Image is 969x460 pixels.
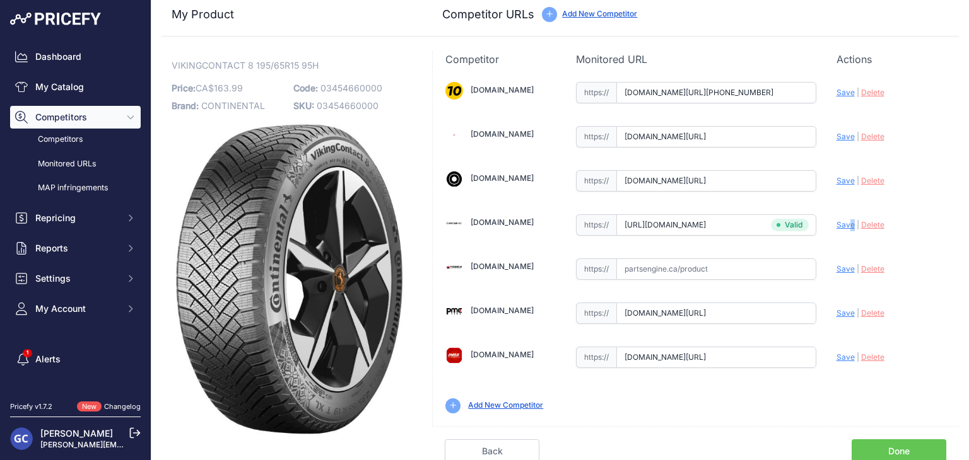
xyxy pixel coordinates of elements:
input: pmctire.com/product [616,302,816,324]
span: 163.99 [214,83,243,93]
span: Save [837,132,855,141]
a: [PERSON_NAME][EMAIL_ADDRESS][PERSON_NAME][DOMAIN_NAME] [40,440,297,449]
span: Delete [861,308,884,318]
span: Delete [861,220,884,229]
nav: Sidebar [10,45,141,418]
span: SKU: [293,100,314,111]
span: https:// [576,170,616,192]
span: Delete [861,176,884,185]
a: [DOMAIN_NAME] [471,217,534,227]
span: https:// [576,214,616,236]
span: | [857,308,859,318]
a: [DOMAIN_NAME] [471,350,534,359]
span: | [857,176,859,185]
span: Save [837,308,855,318]
button: Repricing [10,207,141,229]
span: Reports [35,242,118,255]
button: Settings [10,267,141,290]
input: partsengine.ca/product [616,258,816,280]
a: Dashboard [10,45,141,68]
span: | [857,220,859,229]
span: Price: [172,83,196,93]
a: Monitored URLs [10,153,141,175]
a: My Catalog [10,76,141,98]
button: My Account [10,297,141,320]
span: https:// [576,82,616,103]
button: Reports [10,237,141,260]
p: Monitored URL [576,52,816,67]
span: | [857,132,859,141]
span: | [857,264,859,273]
span: https:// [576,258,616,280]
span: | [857,352,859,362]
span: Delete [861,132,884,141]
a: [DOMAIN_NAME] [471,173,534,183]
p: CA$ [172,79,286,97]
input: 1010tires.com/product [616,82,816,103]
span: Save [837,176,855,185]
input: 4pneus.ca/product [616,126,816,147]
span: 03454660000 [317,100,379,111]
span: | [857,88,859,97]
a: Changelog [104,402,141,411]
h3: My Product [172,6,407,23]
a: [DOMAIN_NAME] [471,262,534,271]
h3: Competitor URLs [442,6,534,23]
button: Competitors [10,106,141,129]
input: canadawheels.ca/product [616,214,816,236]
span: https:// [576,126,616,147]
a: [DOMAIN_NAME] [471,306,534,315]
span: Save [837,352,855,362]
a: Alerts [10,348,141,371]
span: https:// [576,302,616,324]
a: [DOMAIN_NAME] [471,129,534,139]
input: pneusarabais.com/product [616,347,816,368]
a: [DOMAIN_NAME] [471,85,534,95]
span: Delete [861,88,884,97]
a: [PERSON_NAME] [40,428,113,439]
a: Competitors [10,129,141,151]
span: Delete [861,264,884,273]
input: blackcircles.ca/product [616,170,816,192]
span: Repricing [35,212,118,224]
div: Pricefy v1.7.2 [10,401,52,412]
span: Save [837,220,855,229]
span: CONTINENTAL [201,100,265,111]
span: https:// [576,347,616,368]
span: Save [837,264,855,273]
a: Add New Competitor [562,9,637,18]
span: 03454660000 [320,83,382,93]
p: Competitor [445,52,555,67]
span: Brand: [172,100,199,111]
span: Save [837,88,855,97]
a: MAP infringements [10,177,141,199]
p: Actions [837,52,946,67]
span: Delete [861,352,884,362]
img: Pricefy Logo [10,13,101,25]
span: Settings [35,272,118,285]
span: VIKINGCONTACT 8 195/65R15 95H [172,57,319,73]
span: Competitors [35,111,118,124]
span: My Account [35,302,118,315]
span: Code: [293,83,318,93]
span: New [77,401,102,412]
a: Add New Competitor [468,400,543,410]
